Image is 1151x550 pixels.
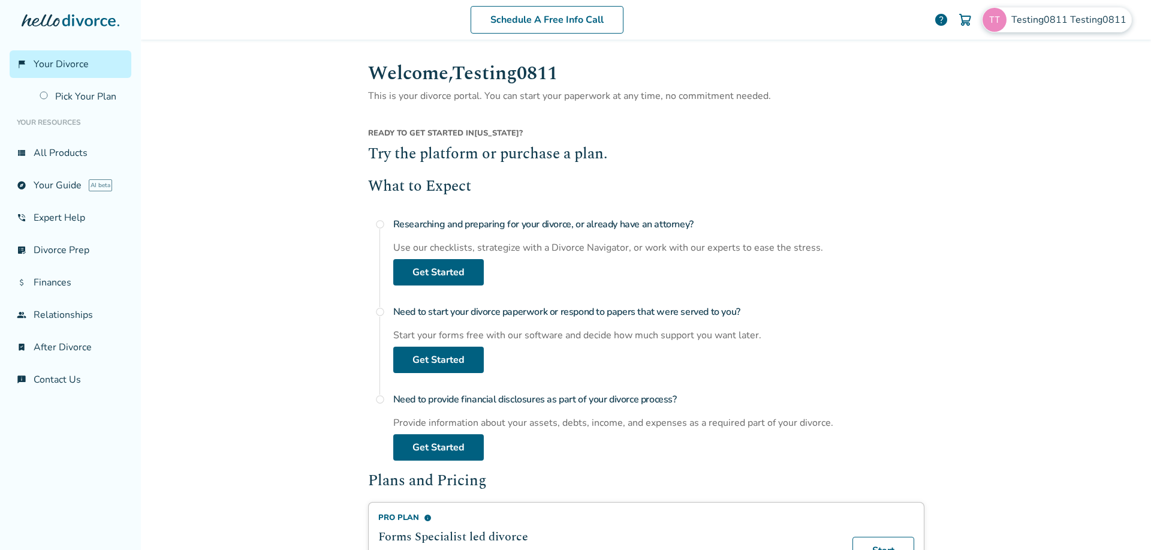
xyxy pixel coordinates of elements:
div: Pro Plan [378,512,838,523]
h4: Need to provide financial disclosures as part of your divorce process? [393,387,924,411]
span: AI beta [89,179,112,191]
h2: Forms Specialist led divorce [378,528,838,546]
a: exploreYour GuideAI beta [10,172,131,199]
span: radio_button_unchecked [375,220,385,229]
span: Ready to get started in [368,128,474,139]
h2: What to Expect [368,176,924,199]
span: Testing0811 Testing0811 [1011,13,1131,26]
img: Cart [958,13,972,27]
span: chat_info [17,375,26,384]
div: [US_STATE] ? [368,128,924,143]
span: attach_money [17,278,26,287]
span: flag_2 [17,59,26,69]
a: Get Started [393,434,484,461]
h4: Researching and preparing for your divorce, or already have an attorney? [393,212,924,236]
h2: Try the platform or purchase a plan. [368,143,924,166]
span: explore [17,181,26,190]
a: Get Started [393,259,484,285]
p: This is your divorce portal. You can start your paperwork at any time, no commitment needed. [368,88,924,104]
a: groupRelationships [10,301,131,329]
span: Your Divorce [34,58,89,71]
a: phone_in_talkExpert Help [10,204,131,232]
a: Schedule A Free Info Call [471,6,623,34]
div: Start your forms free with our software and decide how much support you want later. [393,329,924,342]
span: group [17,310,26,320]
iframe: Chat Widget [1091,492,1151,550]
img: testingstage0811@hellodivorce.com [983,8,1007,32]
span: list_alt_check [17,245,26,255]
span: view_list [17,148,26,158]
a: Pick Your Plan [32,83,131,110]
span: radio_button_unchecked [375,395,385,404]
div: Provide information about your assets, debts, income, and expenses as a required part of your div... [393,416,924,429]
a: bookmark_checkAfter Divorce [10,333,131,361]
span: bookmark_check [17,342,26,352]
h4: Need to start your divorce paperwork or respond to papers that were served to you? [393,300,924,324]
span: radio_button_unchecked [375,307,385,317]
a: flag_2Your Divorce [10,50,131,78]
a: view_listAll Products [10,139,131,167]
a: list_alt_checkDivorce Prep [10,236,131,264]
a: attach_moneyFinances [10,269,131,296]
span: phone_in_talk [17,213,26,223]
span: info [424,514,432,522]
a: Get Started [393,347,484,373]
a: chat_infoContact Us [10,366,131,393]
div: Use our checklists, strategize with a Divorce Navigator, or work with our experts to ease the str... [393,241,924,254]
li: Your Resources [10,110,131,134]
h1: Welcome, Testing0811 [368,59,924,88]
a: help [934,13,948,27]
h2: Plans and Pricing [368,470,924,493]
